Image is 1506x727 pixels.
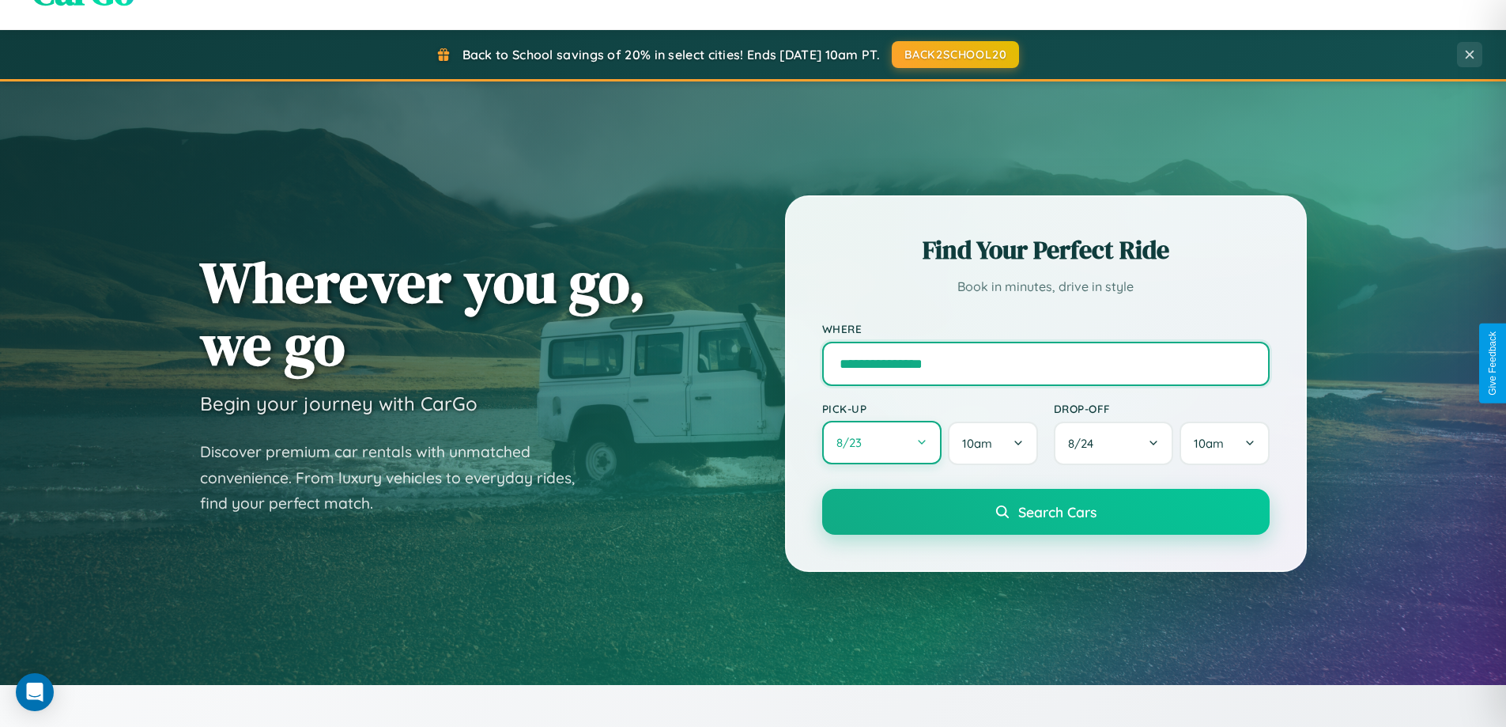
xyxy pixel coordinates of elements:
label: Where [822,322,1270,335]
button: 8/24 [1054,422,1174,465]
h1: Wherever you go, we go [200,251,646,376]
h3: Begin your journey with CarGo [200,392,477,415]
span: 10am [962,436,992,451]
h2: Find Your Perfect Ride [822,233,1270,267]
span: 8 / 24 [1068,436,1101,451]
div: Give Feedback [1487,331,1498,396]
button: 10am [1180,422,1269,465]
span: 8 / 23 [836,435,870,450]
span: Search Cars [1018,503,1096,521]
label: Pick-up [822,402,1038,415]
span: Back to School savings of 20% in select cities! Ends [DATE] 10am PT. [462,47,880,62]
button: Search Cars [822,489,1270,535]
p: Discover premium car rentals with unmatched convenience. From luxury vehicles to everyday rides, ... [200,439,595,517]
button: 10am [948,422,1037,465]
label: Drop-off [1054,402,1270,415]
button: 8/23 [822,421,942,464]
div: Open Intercom Messenger [16,673,54,711]
button: BACK2SCHOOL20 [892,41,1019,68]
span: 10am [1194,436,1224,451]
p: Book in minutes, drive in style [822,275,1270,298]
